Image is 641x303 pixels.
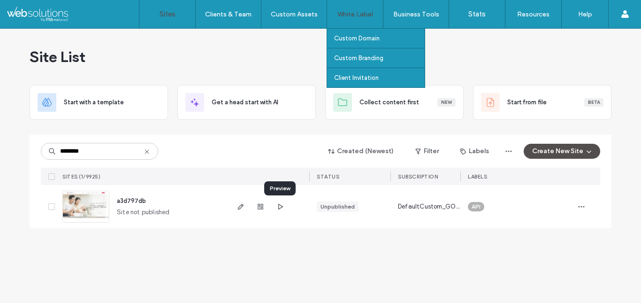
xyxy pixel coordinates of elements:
span: DefaultCustom_GOLD [398,202,460,211]
a: Client Invitation [334,68,425,87]
span: LABELS [468,173,487,180]
span: SUBSCRIPTION [398,173,438,180]
label: Custom Domain [334,35,380,42]
div: Collect content firstNew [325,85,464,120]
label: Business Tools [393,10,439,18]
span: Collect content first [359,98,419,107]
div: Unpublished [320,202,355,211]
span: Site List [30,47,85,66]
a: Custom Domain [334,29,425,48]
label: Clients & Team [205,10,252,18]
span: Start with a template [64,98,124,107]
label: Stats [468,10,486,18]
label: Client Invitation [334,74,379,81]
div: Get a head start with AI [177,85,316,120]
button: Created (Newest) [320,144,402,159]
label: Custom Assets [271,10,318,18]
div: Beta [584,98,603,107]
button: Labels [452,144,497,159]
div: Preview [264,181,296,195]
label: Resources [517,10,549,18]
label: Sites [160,10,176,18]
span: API [472,202,481,211]
a: a3d797db [117,197,146,204]
div: New [437,98,456,107]
span: Site not published [117,208,170,217]
button: Filter [406,144,448,159]
div: Start from fileBeta [473,85,611,120]
span: Get a head start with AI [212,98,278,107]
div: Start with a template [30,85,168,120]
label: White Label [337,10,373,18]
span: Help [21,7,40,15]
a: Custom Branding [334,48,425,68]
button: Create New Site [524,144,600,159]
span: STATUS [317,173,339,180]
span: SITES (1/9925) [62,173,100,180]
label: Custom Branding [334,54,383,62]
label: Help [578,10,592,18]
span: Start from file [507,98,547,107]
